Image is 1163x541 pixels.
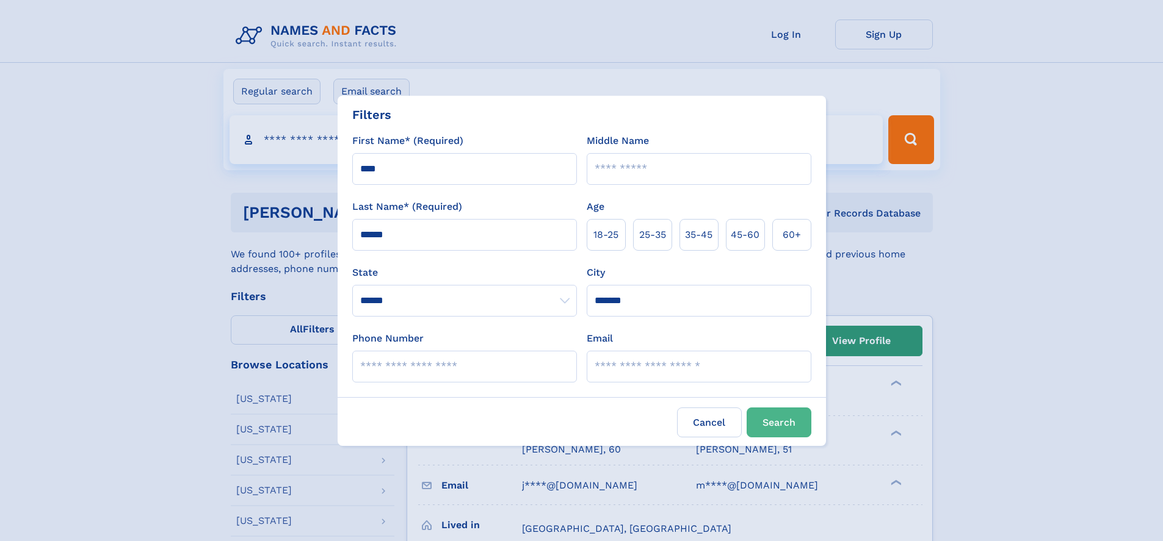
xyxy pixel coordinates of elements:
[747,407,811,437] button: Search
[587,134,649,148] label: Middle Name
[352,106,391,124] div: Filters
[352,265,577,280] label: State
[593,228,618,242] span: 18‑25
[639,228,666,242] span: 25‑35
[352,331,424,346] label: Phone Number
[731,228,759,242] span: 45‑60
[783,228,801,242] span: 60+
[587,265,605,280] label: City
[352,199,462,214] label: Last Name* (Required)
[677,407,742,437] label: Cancel
[685,228,712,242] span: 35‑45
[587,331,613,346] label: Email
[352,134,463,148] label: First Name* (Required)
[587,199,604,214] label: Age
